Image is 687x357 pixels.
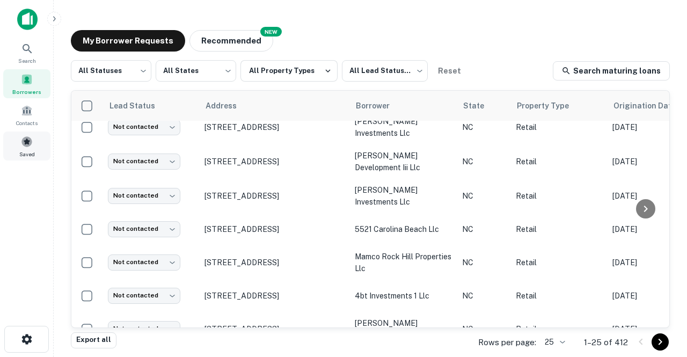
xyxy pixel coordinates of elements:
[16,119,38,127] span: Contacts
[584,336,628,349] p: 1–25 of 412
[204,324,344,334] p: [STREET_ADDRESS]
[108,254,180,270] div: Not contacted
[516,190,602,202] p: Retail
[355,317,451,341] p: [PERSON_NAME] revocable trust
[109,99,169,112] span: Lead Status
[517,99,583,112] span: Property Type
[516,257,602,268] p: Retail
[108,119,180,135] div: Not contacted
[108,221,180,237] div: Not contacted
[199,91,349,121] th: Address
[240,60,338,82] button: All Property Types
[462,156,505,167] p: NC
[71,57,151,85] div: All Statuses
[3,132,50,161] a: Saved
[108,188,180,203] div: Not contacted
[71,332,116,348] button: Export all
[355,115,451,139] p: [PERSON_NAME] investments llc
[478,336,536,349] p: Rows per page:
[462,121,505,133] p: NC
[189,30,273,52] button: Recommended
[103,91,199,121] th: Lead Status
[462,190,505,202] p: NC
[206,99,251,112] span: Address
[516,323,602,335] p: Retail
[355,223,451,235] p: 5521 carolina beach llc
[516,290,602,302] p: Retail
[204,258,344,267] p: [STREET_ADDRESS]
[3,38,50,67] a: Search
[156,57,236,85] div: All States
[12,88,41,96] span: Borrowers
[356,99,404,112] span: Borrower
[510,91,607,121] th: Property Type
[516,156,602,167] p: Retail
[204,157,344,166] p: [STREET_ADDRESS]
[108,288,180,303] div: Not contacted
[462,290,505,302] p: NC
[355,184,451,208] p: [PERSON_NAME] investments llc
[204,122,344,132] p: [STREET_ADDRESS]
[19,150,35,158] span: Saved
[260,27,282,37] div: NEW
[204,191,344,201] p: [STREET_ADDRESS]
[204,291,344,301] p: [STREET_ADDRESS]
[3,100,50,129] a: Contacts
[18,56,36,65] span: Search
[516,223,602,235] p: Retail
[349,91,457,121] th: Borrower
[71,30,185,52] button: My Borrower Requests
[3,69,50,98] a: Borrowers
[108,321,180,337] div: Not contacted
[463,99,498,112] span: State
[516,121,602,133] p: Retail
[462,223,505,235] p: NC
[432,60,466,82] button: Reset
[355,251,451,274] p: mamco rock hill properties llc
[652,333,669,351] button: Go to next page
[462,323,505,335] p: NC
[355,150,451,173] p: [PERSON_NAME] development iii llc
[633,271,687,323] iframe: Chat Widget
[457,91,510,121] th: State
[204,224,344,234] p: [STREET_ADDRESS]
[355,290,451,302] p: 4bt investments 1 llc
[462,257,505,268] p: NC
[540,334,567,350] div: 25
[17,9,38,30] img: capitalize-icon.png
[553,61,670,81] a: Search maturing loans
[108,154,180,169] div: Not contacted
[342,57,428,85] div: All Lead Statuses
